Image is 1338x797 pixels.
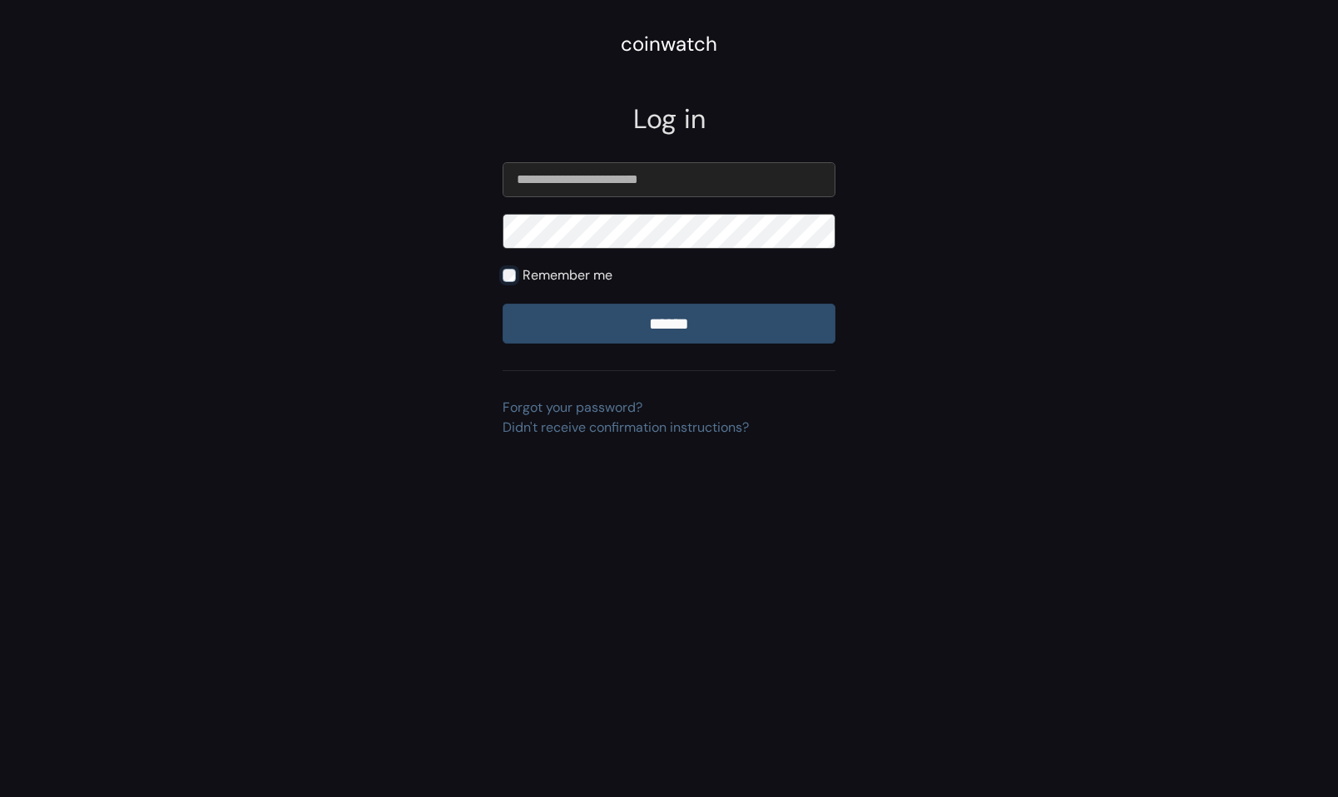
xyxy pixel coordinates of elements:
div: coinwatch [621,29,717,59]
label: Remember me [523,265,612,285]
h2: Log in [503,103,835,135]
a: coinwatch [621,37,717,55]
a: Forgot your password? [503,398,642,416]
a: Didn't receive confirmation instructions? [503,418,749,436]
